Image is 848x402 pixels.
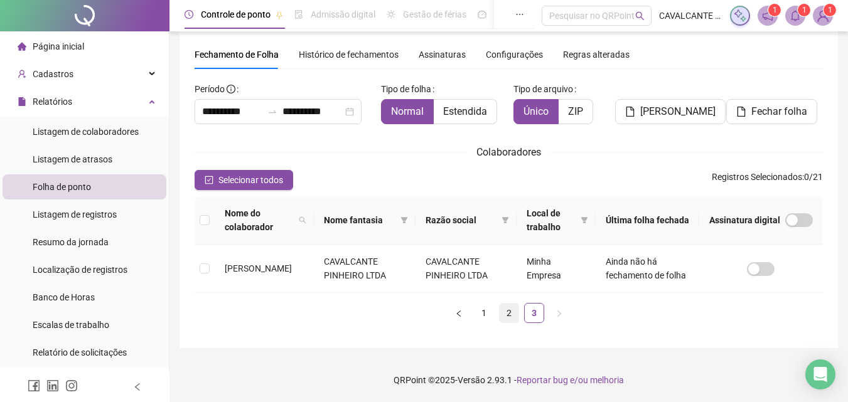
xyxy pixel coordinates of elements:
span: Razão social [426,213,496,227]
div: Open Intercom Messenger [805,359,835,389]
span: Banco de Horas [33,292,95,302]
span: Admissão digital [311,9,375,19]
span: Nome fantasia [324,213,395,227]
span: filter [400,216,408,224]
a: 3 [525,304,544,322]
button: left [449,303,469,323]
span: 1 [773,6,777,14]
td: CAVALCANTE PINHEIRO LTDA [416,245,517,293]
span: ZIP [568,105,583,117]
span: facebook [28,379,40,392]
button: [PERSON_NAME] [615,99,726,124]
span: : 0 / 21 [712,170,823,190]
span: Assinaturas [419,50,466,59]
span: Listagem de colaboradores [33,127,139,137]
span: clock-circle [185,10,193,19]
span: Assinatura digital [709,213,780,227]
img: sparkle-icon.fc2bf0ac1784a2077858766a79e2daf3.svg [733,9,747,23]
span: Único [523,105,549,117]
span: Relatório de solicitações [33,347,127,357]
span: notification [762,10,773,21]
span: Cadastros [33,69,73,79]
a: 1 [475,304,493,322]
span: CAVALCANTE PINHEIRO LTDA [659,9,722,23]
span: info-circle [227,85,235,93]
span: file [18,97,26,106]
span: sun [387,10,395,19]
span: to [267,107,277,117]
td: CAVALCANTE PINHEIRO LTDA [314,245,415,293]
li: Próxima página [549,303,569,323]
span: Listagem de registros [33,209,117,220]
span: Escalas de trabalho [33,320,109,330]
span: filter [581,216,588,224]
span: ellipsis [515,10,524,19]
span: check-square [205,176,213,184]
span: Resumo da jornada [33,237,109,247]
span: [PERSON_NAME] [225,263,292,273]
span: left [455,310,463,317]
span: Histórico de fechamentos [299,50,399,60]
span: Estendida [443,105,487,117]
span: Fechamento de Folha [195,50,279,60]
span: search [299,216,306,224]
span: Período [195,84,225,94]
span: Colaboradores [476,146,541,158]
span: Fechar folha [751,104,807,119]
li: 1 [474,303,494,323]
sup: 1 [768,4,781,16]
td: Minha Empresa [517,245,596,293]
span: Página inicial [33,41,84,51]
span: Controle de ponto [201,9,271,19]
span: Regras alteradas [563,50,630,59]
span: 1 [828,6,832,14]
span: Configurações [486,50,543,59]
footer: QRPoint © 2025 - 2.93.1 - [169,358,848,402]
li: Página anterior [449,303,469,323]
span: pushpin [276,11,283,19]
span: search [296,204,309,236]
button: right [549,303,569,323]
span: Normal [391,105,424,117]
button: Selecionar todos [195,170,293,190]
span: user-add [18,70,26,78]
span: Versão [458,375,485,385]
span: Tipo de folha [381,82,431,96]
span: Localização de registros [33,265,127,275]
span: file [736,107,746,117]
sup: 1 [798,4,810,16]
span: Registros Selecionados [712,172,802,182]
button: Fechar folha [726,99,817,124]
span: swap-right [267,107,277,117]
span: file [625,107,635,117]
span: Reportar bug e/ou melhoria [517,375,624,385]
a: 2 [500,304,518,322]
sup: Atualize o seu contato no menu Meus Dados [824,4,836,16]
span: Tipo de arquivo [513,82,573,96]
span: left [133,383,142,391]
span: search [635,11,645,21]
span: Local de trabalho [527,206,576,234]
span: right [555,310,563,317]
span: linkedin [46,379,59,392]
span: Selecionar todos [218,173,283,187]
span: dashboard [478,10,486,19]
span: Ainda não há fechamento de folha [606,257,686,280]
span: 1 [802,6,807,14]
span: [PERSON_NAME] [640,104,716,119]
li: 3 [524,303,544,323]
span: Gestão de férias [403,9,466,19]
img: 89534 [813,6,832,25]
span: filter [499,211,512,230]
span: instagram [65,379,78,392]
span: filter [578,204,591,236]
span: filter [398,211,411,230]
span: Folha de ponto [33,182,91,192]
th: Última folha fechada [596,196,699,245]
span: home [18,42,26,51]
span: Nome do colaborador [225,206,294,234]
span: Relatórios [33,97,72,107]
span: bell [790,10,801,21]
li: 2 [499,303,519,323]
span: filter [502,216,509,224]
